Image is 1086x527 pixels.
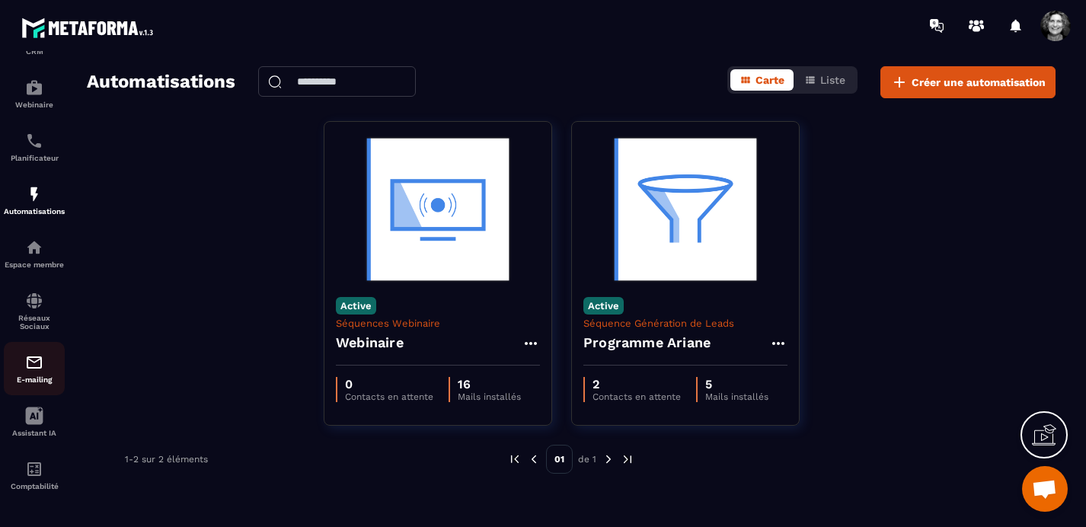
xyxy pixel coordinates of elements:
p: 16 [458,377,521,391]
img: automation-background [583,133,787,286]
p: 5 [705,377,768,391]
p: Réseaux Sociaux [4,314,65,331]
img: prev [508,452,522,466]
img: social-network [25,292,43,310]
p: Active [583,297,624,315]
a: Assistant IA [4,395,65,449]
button: Créer une automatisation [880,66,1056,98]
img: logo [21,14,158,42]
img: accountant [25,460,43,478]
p: 1-2 sur 2 éléments [125,454,208,465]
p: Active [336,297,376,315]
img: prev [527,452,541,466]
img: automations [25,78,43,97]
img: next [602,452,615,466]
a: accountantaccountantComptabilité [4,449,65,502]
h4: Webinaire [336,332,404,353]
img: scheduler [25,132,43,150]
img: email [25,353,43,372]
p: Comptabilité [4,482,65,490]
a: automationsautomationsEspace membre [4,227,65,280]
p: Mails installés [458,391,521,402]
p: Séquence Génération de Leads [583,318,787,329]
a: emailemailE-mailing [4,342,65,395]
p: CRM [4,47,65,56]
a: automationsautomationsAutomatisations [4,174,65,227]
p: Contacts en attente [345,391,433,402]
a: automationsautomationsWebinaire [4,67,65,120]
button: Carte [730,69,794,91]
p: 2 [593,377,681,391]
p: Espace membre [4,260,65,269]
a: schedulerschedulerPlanificateur [4,120,65,174]
p: de 1 [578,453,596,465]
p: Webinaire [4,101,65,109]
img: automation-background [336,133,540,286]
button: Liste [795,69,854,91]
p: Contacts en attente [593,391,681,402]
p: 0 [345,377,433,391]
img: next [621,452,634,466]
p: Automatisations [4,207,65,216]
span: Créer une automatisation [912,75,1046,90]
h2: Automatisations [87,66,235,98]
p: E-mailing [4,375,65,384]
img: automations [25,185,43,203]
p: 01 [546,445,573,474]
span: Carte [755,74,784,86]
a: social-networksocial-networkRéseaux Sociaux [4,280,65,342]
img: automations [25,238,43,257]
div: Ouvrir le chat [1022,466,1068,512]
p: Planificateur [4,154,65,162]
p: Séquences Webinaire [336,318,540,329]
p: Mails installés [705,391,768,402]
h4: Programme Ariane [583,332,711,353]
span: Liste [820,74,845,86]
p: Assistant IA [4,429,65,437]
